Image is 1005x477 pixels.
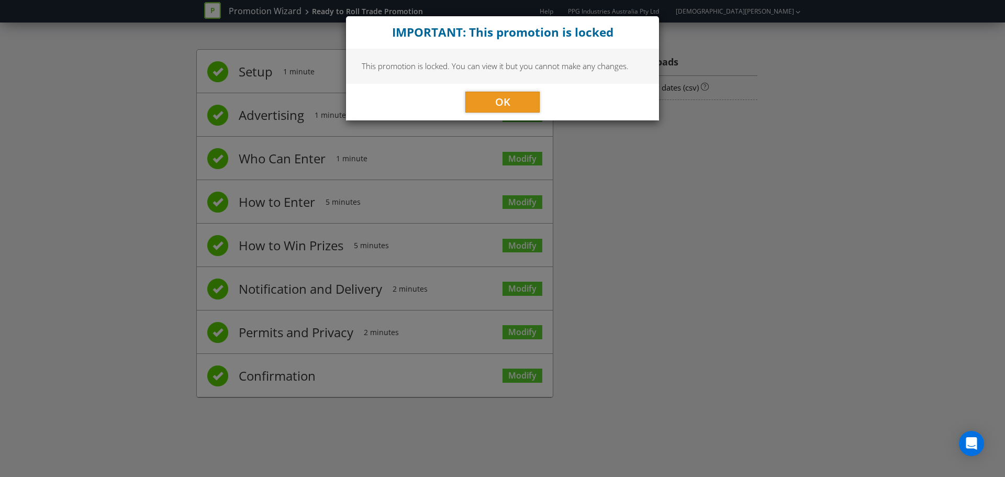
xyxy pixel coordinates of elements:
div: This promotion is locked. You can view it but you cannot make any changes. [346,49,659,83]
strong: IMPORTANT: This promotion is locked [392,24,613,40]
div: Close [346,16,659,49]
span: OK [495,95,510,109]
div: Open Intercom Messenger [959,431,984,456]
button: OK [465,92,540,113]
